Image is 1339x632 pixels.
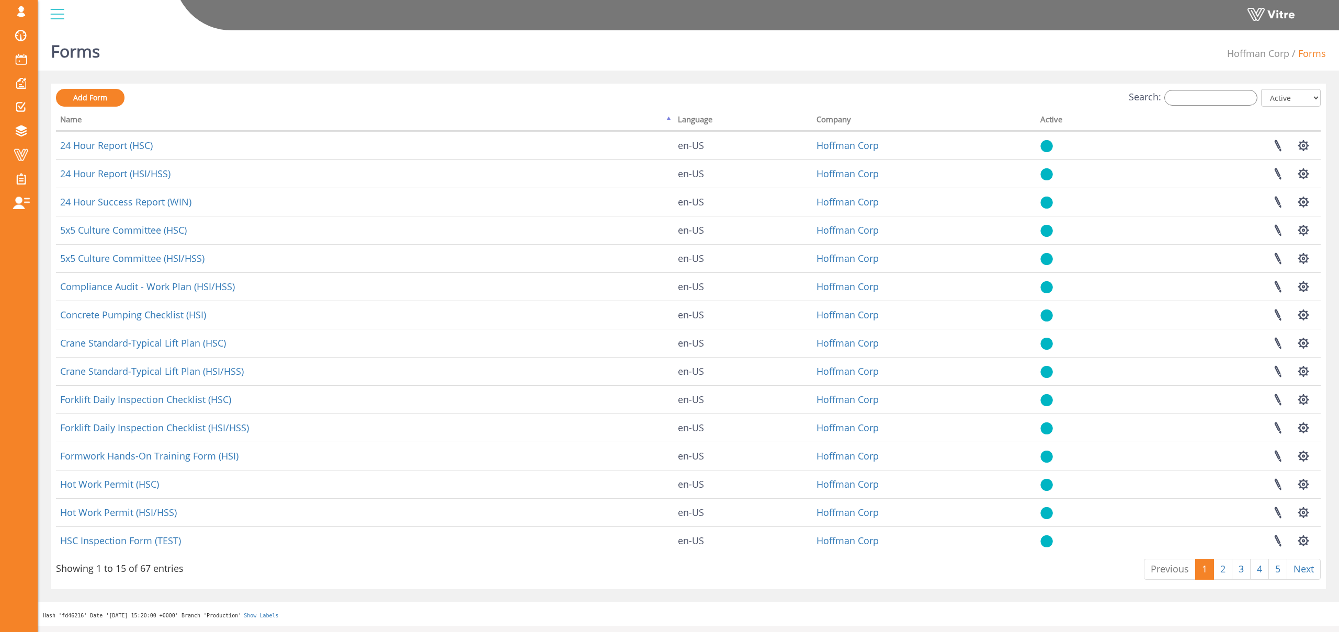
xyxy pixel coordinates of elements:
[816,252,879,265] a: Hoffman Corp
[43,613,241,618] span: Hash 'fd46216' Date '[DATE] 15:20:00 +0000' Branch 'Production'
[674,216,812,244] td: en-US
[1040,140,1053,153] img: yes
[674,498,812,526] td: en-US
[60,139,153,152] a: 24 Hour Report (HSC)
[73,93,107,102] span: Add Form
[816,450,879,462] a: Hoffman Corp
[1129,90,1257,106] label: Search:
[1287,559,1321,580] a: Next
[1040,394,1053,407] img: yes
[60,252,205,265] a: 5x5 Culture Committee (HSI/HSS)
[1040,507,1053,520] img: yes
[1040,281,1053,294] img: yes
[1144,559,1196,580] a: Previous
[816,393,879,406] a: Hoffman Corp
[1289,47,1326,61] li: Forms
[674,413,812,442] td: en-US
[816,421,879,434] a: Hoffman Corp
[51,26,100,71] h1: Forms
[60,337,226,349] a: Crane Standard-Typical Lift Plan (HSC)
[1268,559,1287,580] a: 5
[60,280,235,293] a: Compliance Audit - Work Plan (HSI/HSS)
[816,167,879,180] a: Hoffman Corp
[1040,365,1053,378] img: yes
[1040,224,1053,237] img: yes
[1036,111,1131,131] th: Active
[60,478,159,490] a: Hot Work Permit (HSC)
[1040,337,1053,350] img: yes
[816,534,879,547] a: Hoffman Corp
[1040,422,1053,435] img: yes
[816,337,879,349] a: Hoffman Corp
[816,506,879,519] a: Hoffman Corp
[674,442,812,470] td: en-US
[1213,559,1232,580] a: 2
[1040,535,1053,548] img: yes
[1040,252,1053,266] img: yes
[1040,309,1053,322] img: yes
[60,450,239,462] a: Formwork Hands-On Training Form (HSI)
[1227,47,1289,60] a: Hoffman Corp
[674,357,812,385] td: en-US
[1040,450,1053,463] img: yes
[816,478,879,490] a: Hoffman Corp
[812,111,1036,131] th: Company
[56,111,674,131] th: Name: activate to sort column descending
[674,385,812,413] td: en-US
[56,558,184,576] div: Showing 1 to 15 of 67 entries
[1040,196,1053,209] img: yes
[674,272,812,301] td: en-US
[674,244,812,272] td: en-US
[60,393,231,406] a: Forklift Daily Inspection Checklist (HSC)
[60,421,249,434] a: Forklift Daily Inspection Checklist (HSI/HSS)
[60,308,206,321] a: Concrete Pumping Checklist (HSI)
[1164,90,1257,106] input: Search:
[816,196,879,208] a: Hoffman Corp
[60,534,181,547] a: HSC Inspection Form (TEST)
[674,159,812,188] td: en-US
[816,224,879,236] a: Hoffman Corp
[816,280,879,293] a: Hoffman Corp
[816,139,879,152] a: Hoffman Corp
[244,613,278,618] a: Show Labels
[60,506,177,519] a: Hot Work Permit (HSI/HSS)
[60,167,171,180] a: 24 Hour Report (HSI/HSS)
[816,308,879,321] a: Hoffman Corp
[60,365,244,377] a: Crane Standard-Typical Lift Plan (HSI/HSS)
[56,89,124,107] a: Add Form
[674,111,812,131] th: Language
[674,301,812,329] td: en-US
[60,224,187,236] a: 5x5 Culture Committee (HSC)
[60,196,191,208] a: 24 Hour Success Report (WIN)
[1040,478,1053,491] img: yes
[1232,559,1251,580] a: 3
[1250,559,1269,580] a: 4
[674,131,812,159] td: en-US
[674,188,812,216] td: en-US
[674,329,812,357] td: en-US
[1195,559,1214,580] a: 1
[1040,168,1053,181] img: yes
[674,526,812,555] td: en-US
[816,365,879,377] a: Hoffman Corp
[674,470,812,498] td: en-US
